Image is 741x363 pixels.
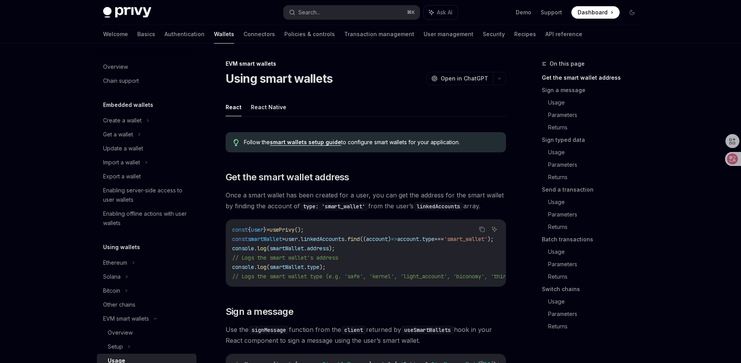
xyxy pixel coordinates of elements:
div: Create a wallet [103,116,142,125]
span: (); [294,226,304,233]
button: Ask AI [424,5,458,19]
span: account [397,236,419,243]
span: account [366,236,388,243]
span: = [266,226,270,233]
span: ); [319,264,326,271]
a: Support [541,9,562,16]
span: user [251,226,263,233]
a: Wallets [214,25,234,44]
div: Enabling offline actions with user wallets [103,209,192,228]
span: const [232,236,248,243]
a: smart wallets setup guide [270,139,341,146]
span: (( [360,236,366,243]
span: console [232,264,254,271]
h5: Using wallets [103,243,140,252]
span: // Logs the smart wallet's address [232,254,338,261]
span: . [304,245,307,252]
div: Bitcoin [103,286,120,295]
div: Setup [108,342,123,351]
div: Chain support [103,76,139,86]
div: Enabling server-side access to user wallets [103,186,192,204]
span: ( [266,264,270,271]
span: linkedAccounts [301,236,344,243]
span: log [257,264,266,271]
span: Use the function from the returned by hook in your React component to sign a message using the us... [226,324,506,346]
a: Overview [97,326,196,340]
a: Sign a message [542,84,645,96]
span: . [419,236,422,243]
code: useSmartWallets [401,326,454,334]
a: Returns [548,221,645,233]
span: ( [266,245,270,252]
span: Once a smart wallet has been created for a user, you can get the address for the smart wallet by ... [226,190,506,211]
a: Recipes [514,25,536,44]
a: API reference [545,25,582,44]
span: ) [388,236,391,243]
span: . [254,245,257,252]
code: type: 'smart_wallet' [300,202,368,211]
div: Import a wallet [103,158,140,167]
span: ); [487,236,494,243]
a: Chain support [97,74,196,88]
span: On this page [550,59,585,68]
a: Demo [516,9,531,16]
span: type [307,264,319,271]
a: Batch transactions [542,233,645,246]
a: Transaction management [344,25,414,44]
span: Follow the to configure smart wallets for your application. [244,138,498,146]
a: Update a wallet [97,141,196,155]
span: Dashboard [578,9,608,16]
a: Basics [137,25,155,44]
a: Parameters [548,159,645,171]
div: Overview [108,328,133,337]
a: Policies & controls [284,25,335,44]
span: log [257,245,266,252]
a: Export a wallet [97,169,196,183]
span: find [347,236,360,243]
code: signMessage [249,326,289,334]
a: Send a transaction [542,183,645,196]
span: address [307,245,329,252]
a: Returns [548,121,645,134]
div: Overview [103,62,128,72]
span: usePrivy [270,226,294,233]
span: Ask AI [437,9,452,16]
button: React [226,98,242,116]
a: Parameters [548,308,645,320]
div: Other chains [103,300,135,309]
a: Returns [548,271,645,283]
span: . [298,236,301,243]
span: 'smart_wallet' [444,236,487,243]
a: Returns [548,320,645,333]
div: Ethereum [103,258,127,267]
button: Toggle dark mode [626,6,638,19]
div: Get a wallet [103,130,133,139]
a: Get the smart wallet address [542,72,645,84]
a: Usage [548,196,645,208]
span: Sign a message [226,305,294,318]
a: Other chains [97,298,196,312]
img: dark logo [103,7,151,18]
a: Usage [548,146,645,159]
span: => [391,236,397,243]
div: EVM smart wallets [103,314,149,323]
a: Connectors [243,25,275,44]
a: Enabling offline actions with user wallets [97,207,196,230]
a: Sign typed data [542,134,645,146]
svg: Tip [233,139,239,146]
a: User management [424,25,473,44]
div: Search... [298,8,320,17]
h1: Using smart wallets [226,72,333,86]
div: Export a wallet [103,172,141,181]
span: smartWallet [270,264,304,271]
code: linkedAccounts [413,202,463,211]
a: Parameters [548,208,645,221]
span: // Logs the smart wallet type (e.g. 'safe', 'kernel', 'light_account', 'biconomy', 'thirdweb', 'c... [232,273,603,280]
span: = [282,236,285,243]
a: Usage [548,96,645,109]
span: { [248,226,251,233]
a: Usage [548,295,645,308]
button: Open in ChatGPT [426,72,493,85]
span: ⌘ K [407,9,415,16]
span: . [304,264,307,271]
